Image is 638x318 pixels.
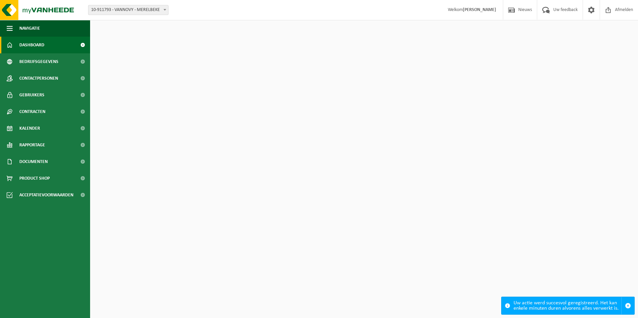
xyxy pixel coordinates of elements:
[88,5,168,15] span: 10-911793 - VANNOVY - MERELBEKE
[19,53,58,70] span: Bedrijfsgegevens
[19,120,40,137] span: Kalender
[19,153,48,170] span: Documenten
[88,5,169,15] span: 10-911793 - VANNOVY - MERELBEKE
[514,297,621,314] div: Uw actie werd succesvol geregistreerd. Het kan enkele minuten duren alvorens alles verwerkt is.
[19,20,40,37] span: Navigatie
[463,7,496,12] strong: [PERSON_NAME]
[19,103,45,120] span: Contracten
[19,37,44,53] span: Dashboard
[19,70,58,87] span: Contactpersonen
[19,137,45,153] span: Rapportage
[19,87,44,103] span: Gebruikers
[19,187,73,203] span: Acceptatievoorwaarden
[19,170,50,187] span: Product Shop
